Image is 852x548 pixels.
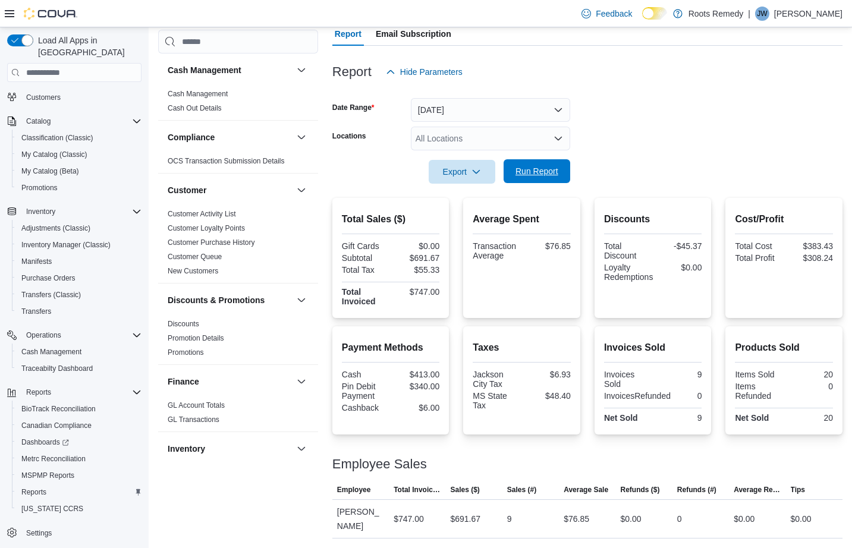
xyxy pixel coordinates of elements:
[17,221,95,235] a: Adjustments (Classic)
[168,184,206,196] h3: Customer
[376,22,451,46] span: Email Subscription
[26,528,52,538] span: Settings
[734,485,781,495] span: Average Refund
[2,113,146,130] button: Catalog
[294,183,309,197] button: Customer
[504,159,570,183] button: Run Report
[17,452,90,466] a: Metrc Reconciliation
[655,241,702,251] div: -$45.37
[294,442,309,456] button: Inventory
[17,452,142,466] span: Metrc Reconciliation
[524,370,571,379] div: $6.93
[436,160,488,184] span: Export
[17,164,84,178] a: My Catalog (Beta)
[393,403,439,412] div: $6.00
[168,224,245,232] a: Customer Loyalty Points
[393,253,439,263] div: $691.67
[2,524,146,541] button: Settings
[604,212,702,226] h2: Discounts
[17,254,56,269] a: Manifests
[168,184,292,196] button: Customer
[342,403,388,412] div: Cashback
[21,437,69,447] span: Dashboards
[596,8,632,20] span: Feedback
[332,131,366,141] label: Locations
[168,131,215,143] h3: Compliance
[735,341,833,355] h2: Products Sold
[2,327,146,344] button: Operations
[12,401,146,417] button: BioTrack Reconciliation
[12,220,146,237] button: Adjustments (Classic)
[688,7,744,21] p: Roots Remedy
[21,404,96,414] span: BioTrack Reconciliation
[168,319,199,329] span: Discounts
[168,401,225,410] a: GL Account Totals
[342,212,440,226] h2: Total Sales ($)
[787,413,833,423] div: 20
[2,88,146,105] button: Customers
[473,391,519,410] div: MS State Tax
[564,512,589,526] div: $76.85
[17,468,79,483] a: MSPMP Reports
[168,157,285,165] a: OCS Transaction Submission Details
[787,253,833,263] div: $308.24
[294,374,309,389] button: Finance
[12,484,146,500] button: Reports
[294,63,309,77] button: Cash Management
[21,223,90,233] span: Adjustments (Classic)
[21,347,81,357] span: Cash Management
[515,165,558,177] span: Run Report
[507,512,512,526] div: 9
[658,263,702,272] div: $0.00
[394,512,424,526] div: $747.00
[774,7,842,21] p: [PERSON_NAME]
[604,413,638,423] strong: Net Sold
[554,134,563,143] button: Open list of options
[17,164,142,178] span: My Catalog (Beta)
[17,361,98,376] a: Traceabilty Dashboard
[12,360,146,377] button: Traceabilty Dashboard
[12,179,146,196] button: Promotions
[2,203,146,220] button: Inventory
[168,238,255,247] a: Customer Purchase History
[450,485,479,495] span: Sales ($)
[168,415,219,424] a: GL Transactions
[342,382,388,401] div: Pin Debit Payment
[21,364,93,373] span: Traceabilty Dashboard
[12,146,146,163] button: My Catalog (Classic)
[735,413,769,423] strong: Net Sold
[168,64,292,76] button: Cash Management
[332,457,427,471] h3: Employee Sales
[168,294,265,306] h3: Discounts & Promotions
[21,257,52,266] span: Manifests
[21,385,56,399] button: Reports
[2,384,146,401] button: Reports
[342,265,388,275] div: Total Tax
[735,241,781,251] div: Total Cost
[21,183,58,193] span: Promotions
[158,207,318,283] div: Customer
[604,391,671,401] div: InvoicesRefunded
[17,345,86,359] a: Cash Management
[787,241,833,251] div: $383.43
[17,345,142,359] span: Cash Management
[787,382,833,391] div: 0
[21,421,92,430] span: Canadian Compliance
[12,451,146,467] button: Metrc Reconciliation
[168,223,245,233] span: Customer Loyalty Points
[168,294,292,306] button: Discounts & Promotions
[342,341,440,355] h2: Payment Methods
[17,271,80,285] a: Purchase Orders
[429,160,495,184] button: Export
[675,391,702,401] div: 0
[168,156,285,166] span: OCS Transaction Submission Details
[158,87,318,120] div: Cash Management
[17,435,142,449] span: Dashboards
[21,471,74,480] span: MSPMP Reports
[642,7,667,20] input: Dark Mode
[21,487,46,497] span: Reports
[21,240,111,250] span: Inventory Manager (Classic)
[168,348,204,357] a: Promotions
[17,131,142,145] span: Classification (Classic)
[12,237,146,253] button: Inventory Manager (Classic)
